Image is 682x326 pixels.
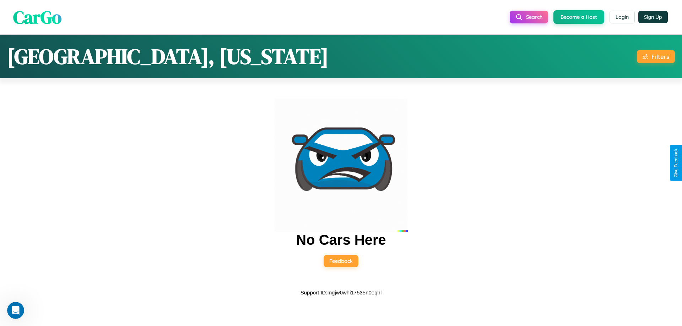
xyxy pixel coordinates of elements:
button: Filters [637,50,675,63]
button: Search [510,11,548,23]
img: car [274,99,408,232]
p: Support ID: mgjw0whi17535n0eqhl [301,288,381,297]
iframe: Intercom live chat [7,302,24,319]
h1: [GEOGRAPHIC_DATA], [US_STATE] [7,42,329,71]
button: Feedback [324,255,358,267]
button: Sign Up [638,11,668,23]
h2: No Cars Here [296,232,386,248]
span: CarGo [13,5,61,29]
button: Login [610,11,635,23]
button: Become a Host [553,10,604,24]
div: Filters [651,53,669,60]
span: Search [526,14,542,20]
div: Give Feedback [673,149,678,177]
